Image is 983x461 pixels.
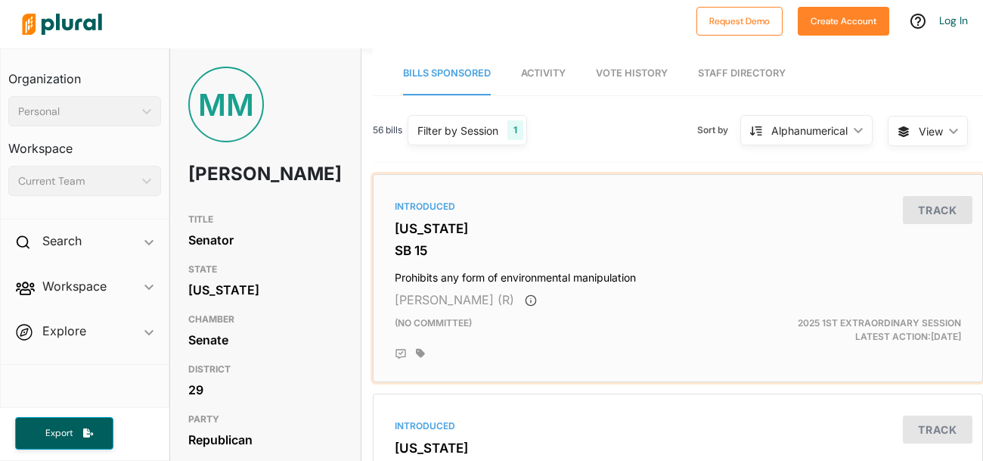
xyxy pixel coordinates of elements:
div: 1 [507,120,523,140]
div: Latest Action: [DATE] [776,316,972,344]
span: Sort by [697,123,740,137]
h3: Organization [8,57,161,90]
button: Track [903,416,972,444]
div: 29 [188,378,343,401]
button: Request Demo [696,7,783,36]
a: Request Demo [696,12,783,28]
h2: Search [42,232,82,249]
div: Senate [188,329,343,351]
span: [PERSON_NAME] (R) [395,292,514,307]
h3: Workspace [8,126,161,160]
span: Activity [521,67,566,79]
div: (no committee) [383,316,776,344]
span: Export [35,427,83,440]
div: Alphanumerical [771,123,848,139]
span: View [919,123,943,139]
div: Senator [188,229,343,251]
h4: Prohibits any form of environmental manipulation [395,264,961,285]
div: Filter by Session [417,123,498,139]
h3: CHAMBER [188,310,343,329]
span: Vote History [596,67,668,79]
h3: SB 15 [395,243,961,258]
a: Staff Directory [698,52,786,95]
h3: DISTRICT [188,360,343,378]
div: [US_STATE] [188,279,343,301]
div: Introduced [395,200,961,213]
a: Vote History [596,52,668,95]
h1: [PERSON_NAME] [188,151,281,197]
div: Personal [18,104,136,120]
a: Create Account [798,12,889,28]
div: Republican [188,428,343,451]
div: Add Position Statement [395,348,407,360]
a: Log In [939,14,968,27]
span: 2025 1st Extraordinary Session [798,317,961,329]
h3: PARTY [188,410,343,428]
span: Bills Sponsored [403,67,491,79]
span: 56 bills [373,123,402,137]
button: Export [15,417,113,450]
div: Current Team [18,173,136,189]
h3: STATE [188,260,343,279]
h3: [US_STATE] [395,441,961,456]
div: MM [188,67,264,142]
button: Create Account [798,7,889,36]
h3: [US_STATE] [395,221,961,236]
div: Add tags [416,348,425,359]
a: Activity [521,52,566,95]
h3: TITLE [188,210,343,229]
div: Introduced [395,419,961,433]
a: Bills Sponsored [403,52,491,95]
button: Track [903,196,972,224]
